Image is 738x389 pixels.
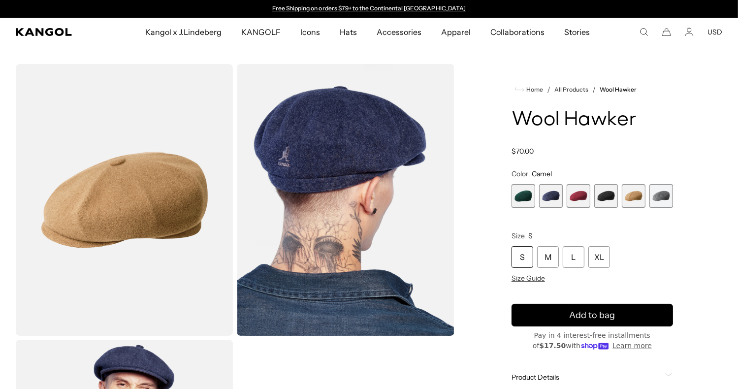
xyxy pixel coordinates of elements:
[237,64,454,336] img: navy-marl
[600,86,637,93] a: Wool Hawker
[272,4,466,12] a: Free Shipping on orders $79+ to the Continental [GEOGRAPHIC_DATA]
[640,28,648,36] summary: Search here
[707,28,722,36] button: USD
[569,309,615,322] span: Add to bag
[512,231,525,240] span: Size
[649,184,673,208] div: 6 of 6
[377,18,421,46] span: Accessories
[431,18,481,46] a: Apparel
[145,18,222,46] span: Kangol x J.Lindeberg
[367,18,431,46] a: Accessories
[512,274,545,283] span: Size Guide
[441,18,471,46] span: Apparel
[685,28,694,36] a: Account
[649,184,673,208] label: Flannel
[490,18,544,46] span: Collaborations
[512,109,673,131] h1: Wool Hawker
[268,5,471,13] div: Announcement
[340,18,357,46] span: Hats
[622,184,645,208] div: 5 of 6
[524,86,543,93] span: Home
[662,28,671,36] button: Cart
[135,18,232,46] a: Kangol x J.Lindeberg
[512,169,528,178] span: Color
[567,184,590,208] div: 3 of 6
[512,184,535,208] label: Deep Emerald
[564,18,590,46] span: Stories
[532,169,552,178] span: Camel
[567,184,590,208] label: Cranberry
[512,246,533,268] div: S
[512,373,661,382] span: Product Details
[537,246,559,268] div: M
[594,184,618,208] label: Black
[539,184,563,208] label: Navy Marl
[330,18,367,46] a: Hats
[554,86,588,93] a: All Products
[512,184,535,208] div: 1 of 6
[231,18,290,46] a: KANGOLF
[543,84,550,96] li: /
[512,304,673,326] button: Add to bag
[594,184,618,208] div: 4 of 6
[554,18,600,46] a: Stories
[588,84,596,96] li: /
[563,246,584,268] div: L
[528,231,533,240] span: S
[539,184,563,208] div: 2 of 6
[241,18,280,46] span: KANGOLF
[515,85,543,94] a: Home
[300,18,320,46] span: Icons
[16,64,233,336] img: color-camel
[16,28,96,36] a: Kangol
[268,5,471,13] div: 1 of 2
[290,18,330,46] a: Icons
[622,184,645,208] label: Camel
[481,18,554,46] a: Collaborations
[512,84,673,96] nav: breadcrumbs
[268,5,471,13] slideshow-component: Announcement bar
[588,246,610,268] div: XL
[512,147,534,156] span: $70.00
